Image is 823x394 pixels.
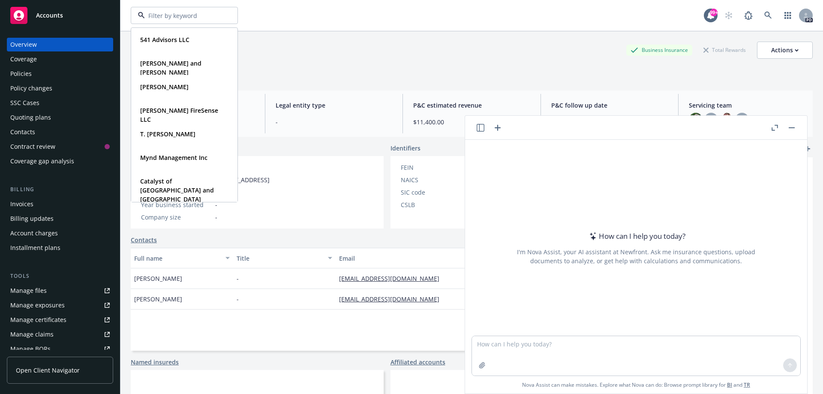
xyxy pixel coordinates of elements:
[10,342,51,356] div: Manage BORs
[10,81,52,95] div: Policy changes
[757,42,813,59] button: Actions
[10,38,37,51] div: Overview
[413,117,530,126] span: $11,400.00
[131,358,179,367] a: Named insureds
[237,274,239,283] span: -
[401,163,472,172] div: FEIN
[36,12,63,19] span: Accounts
[7,313,113,327] a: Manage certificates
[710,9,718,16] div: 99+
[237,254,323,263] div: Title
[140,106,218,123] strong: [PERSON_NAME] FireSense LLC
[401,200,472,209] div: CSLB
[390,144,421,153] span: Identifiers
[7,67,113,81] a: Policies
[7,212,113,226] a: Billing updates
[134,274,182,283] span: [PERSON_NAME]
[802,144,813,154] a: add
[131,248,233,268] button: Full name
[401,188,472,197] div: SIC code
[10,328,54,341] div: Manage claims
[140,153,207,162] strong: Mynd Management Inc
[10,241,60,255] div: Installment plans
[7,96,113,110] a: SSC Cases
[145,11,220,20] input: Filter by keyword
[516,247,757,265] div: I'm Nova Assist, your AI assistant at Newfront. Ask me insurance questions, upload documents to a...
[140,83,189,91] strong: [PERSON_NAME]
[7,328,113,341] a: Manage claims
[339,295,446,303] a: [EMAIL_ADDRESS][DOMAIN_NAME]
[140,130,195,138] strong: T. [PERSON_NAME]
[587,231,685,242] div: How can I help you today?
[10,154,74,168] div: Coverage gap analysis
[7,241,113,255] a: Installment plans
[10,226,58,240] div: Account charges
[215,213,217,222] span: -
[140,36,189,44] strong: 541 Advisors LLC
[720,7,737,24] a: Start snowing
[760,7,777,24] a: Search
[276,101,393,110] span: Legal entity type
[215,175,270,184] span: [STREET_ADDRESS]
[140,177,214,212] strong: Catalyst of [GEOGRAPHIC_DATA] and [GEOGRAPHIC_DATA] counties
[551,101,668,110] span: P&C follow up date
[469,376,804,394] span: Nova Assist can make mistakes. Explore what Nova can do: Browse prompt library for and
[771,42,799,58] div: Actions
[7,3,113,27] a: Accounts
[720,113,733,126] img: photo
[744,381,750,388] a: TR
[7,52,113,66] a: Coverage
[7,38,113,51] a: Overview
[339,274,446,283] a: [EMAIL_ADDRESS][DOMAIN_NAME]
[7,125,113,139] a: Contacts
[141,213,212,222] div: Company size
[215,200,217,209] span: -
[779,7,796,24] a: Switch app
[7,197,113,211] a: Invoices
[7,81,113,95] a: Policy changes
[10,125,35,139] div: Contacts
[339,254,493,263] div: Email
[10,52,37,66] div: Coverage
[7,185,113,194] div: Billing
[134,295,182,304] span: [PERSON_NAME]
[237,295,239,304] span: -
[10,313,66,327] div: Manage certificates
[727,381,732,388] a: BI
[276,117,393,126] span: -
[7,298,113,312] a: Manage exposures
[7,140,113,153] a: Contract review
[10,197,33,211] div: Invoices
[10,96,39,110] div: SSC Cases
[141,200,212,209] div: Year business started
[134,254,220,263] div: Full name
[10,284,47,298] div: Manage files
[413,101,530,110] span: P&C estimated revenue
[7,226,113,240] a: Account charges
[7,342,113,356] a: Manage BORs
[626,45,692,55] div: Business Insurance
[10,140,55,153] div: Contract review
[699,45,750,55] div: Total Rewards
[689,113,703,126] img: photo
[7,111,113,124] a: Quoting plans
[7,272,113,280] div: Tools
[336,248,506,268] button: Email
[390,358,445,367] a: Affiliated accounts
[7,154,113,168] a: Coverage gap analysis
[689,101,806,110] span: Servicing team
[131,235,157,244] a: Contacts
[10,212,54,226] div: Billing updates
[10,67,32,81] div: Policies
[16,366,80,375] span: Open Client Navigator
[10,298,65,312] div: Manage exposures
[740,7,757,24] a: Report a Bug
[140,59,201,76] strong: [PERSON_NAME] and [PERSON_NAME]
[7,284,113,298] a: Manage files
[233,248,336,268] button: Title
[10,111,51,124] div: Quoting plans
[401,175,472,184] div: NAICS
